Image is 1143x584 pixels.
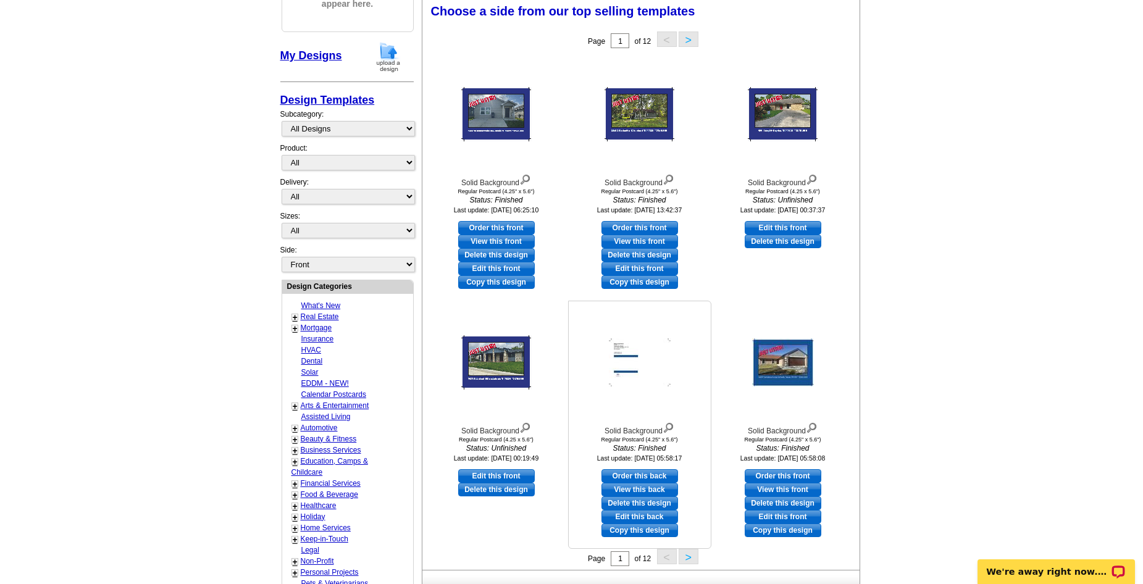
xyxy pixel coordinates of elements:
a: + [293,568,298,578]
span: of 12 [634,37,651,46]
a: My Designs [280,49,342,62]
small: Last update: [DATE] 05:58:17 [597,454,682,462]
div: Side: [280,244,414,273]
img: Solid Background [605,87,675,141]
a: EDDM - NEW! [301,379,349,388]
img: view design details [519,172,531,185]
div: Solid Background [572,420,708,436]
div: Regular Postcard (4.25" x 5.6") [429,188,564,194]
a: Education, Camps & Childcare [291,457,368,477]
a: use this design [745,469,821,483]
a: + [293,435,298,444]
span: Page [588,37,605,46]
a: Design Templates [280,94,375,106]
a: Holiday [301,512,325,521]
a: Delete this design [601,496,678,510]
div: Solid Background [715,420,851,436]
span: Page [588,554,605,563]
a: use this design [601,221,678,235]
a: HVAC [301,346,321,354]
img: Solid Background [461,335,532,390]
a: + [293,490,298,500]
a: Calendar Postcards [301,390,366,399]
div: Regular Postcard (4.25 x 5.6") [715,188,851,194]
div: Delivery: [280,177,414,211]
a: + [293,512,298,522]
a: Copy this design [745,524,821,537]
small: Last update: [DATE] 06:25:10 [454,206,539,214]
a: Assisted Living [301,412,351,421]
div: Design Categories [282,280,413,292]
a: + [293,535,298,544]
a: Arts & Entertainment [301,401,369,410]
span: Choose a side from our top selling templates [431,4,695,18]
a: + [293,479,298,489]
a: What's New [301,301,341,310]
a: View this front [745,483,821,496]
a: Non-Profit [301,557,334,565]
a: use this design [601,469,678,483]
div: Regular Postcard (4.25" x 5.6") [572,436,708,443]
a: Personal Projects [301,568,359,577]
div: Solid Background [429,172,564,188]
a: + [293,423,298,433]
div: Subcategory: [280,109,414,143]
i: Status: Unfinished [715,194,851,206]
img: upload-design [372,41,404,73]
a: + [293,557,298,567]
a: Home Services [301,524,351,532]
img: Solid Background [748,87,818,141]
div: Sizes: [280,211,414,244]
a: Copy this design [601,275,678,289]
i: Status: Finished [715,443,851,454]
a: Legal [301,546,319,554]
a: Delete this design [745,496,821,510]
span: of 12 [634,554,651,563]
a: Delete this design [458,248,535,262]
small: Last update: [DATE] 13:42:37 [597,206,682,214]
iframe: LiveChat chat widget [969,545,1143,584]
a: edit this design [745,510,821,524]
a: Insurance [301,335,334,343]
a: edit this design [458,262,535,275]
i: Status: Finished [572,443,708,454]
a: use this design [458,221,535,235]
button: > [679,31,698,47]
button: < [657,549,677,564]
small: Last update: [DATE] 00:19:49 [454,454,539,462]
a: Real Estate [301,312,339,321]
a: Delete this design [458,483,535,496]
img: view design details [663,420,674,433]
img: Solid Background [461,87,532,141]
i: Status: Unfinished [429,443,564,454]
div: Regular Postcard (4.25" x 5.6") [715,436,851,443]
div: Solid Background [715,172,851,188]
a: Financial Services [301,479,361,488]
a: Delete this design [601,248,678,262]
img: view design details [663,172,674,185]
a: + [293,501,298,511]
div: Regular Postcard (4.25 x 5.6") [429,436,564,443]
a: + [293,401,298,411]
button: < [657,31,677,47]
a: View this front [458,235,535,248]
a: + [293,323,298,333]
img: Solid Background [752,338,814,386]
a: + [293,446,298,456]
a: Mortgage [301,323,332,332]
a: Beauty & Fitness [301,435,357,443]
small: Last update: [DATE] 05:58:08 [740,454,826,462]
a: Keep-in-Touch [301,535,348,543]
a: Food & Beverage [301,490,358,499]
a: Business Services [301,446,361,454]
a: + [293,457,298,467]
a: Copy this design [458,275,535,289]
a: Dental [301,357,323,365]
div: Solid Background [429,420,564,436]
img: view design details [806,420,818,433]
small: Last update: [DATE] 00:37:37 [740,206,826,214]
a: edit this design [601,262,678,275]
a: edit this design [601,510,678,524]
a: Delete this design [745,235,821,248]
